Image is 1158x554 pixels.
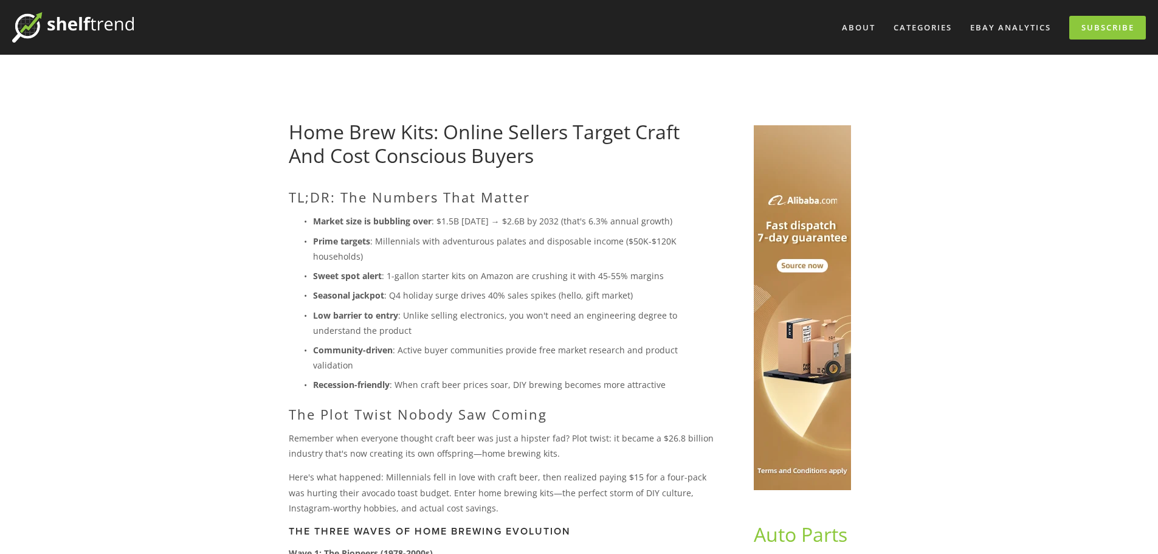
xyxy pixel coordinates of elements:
p: : 1-gallon starter kits on Amazon are crushing it with 45-55% margins [313,268,715,283]
p: : Q4 holiday surge drives 40% sales spikes (hello, gift market) [313,288,715,303]
p: : Unlike selling electronics, you won't need an engineering degree to understand the product [313,308,715,338]
img: ShelfTrend [12,12,134,43]
img: Shop Alibaba [754,125,851,490]
strong: Low barrier to entry [313,310,398,321]
strong: Prime targets [313,235,370,247]
p: Remember when everyone thought craft beer was just a hipster fad? Plot twist: it became a $26.8 b... [289,431,715,461]
strong: Seasonal jackpot [313,289,384,301]
p: : When craft beer prices soar, DIY brewing becomes more attractive [313,377,715,392]
strong: Community-driven [313,344,393,356]
a: About [834,18,883,38]
p: Here's what happened: Millennials fell in love with craft beer, then realized paying $15 for a fo... [289,469,715,516]
div: Categories [886,18,960,38]
a: Subscribe [1069,16,1146,40]
h2: TL;DR: The Numbers That Matter [289,189,715,205]
strong: Market size is bubbling over [313,215,432,227]
h3: The Three Waves of Home Brewing Evolution [289,525,715,537]
a: Auto Parts [754,521,847,547]
p: : Millennials with adventurous palates and disposable income ($50K-$120K households) [313,234,715,264]
strong: Recession-friendly [313,379,390,390]
p: : Active buyer communities provide free market research and product validation [313,342,715,373]
p: : $1.5B [DATE] → $2.6B by 2032 (that's 6.3% annual growth) [313,213,715,229]
h2: The Plot Twist Nobody Saw Coming [289,406,715,422]
a: eBay Analytics [962,18,1059,38]
strong: Sweet spot alert [313,270,382,282]
a: Home Brew Kits: Online Sellers Target Craft And Cost Conscious Buyers [289,119,680,168]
